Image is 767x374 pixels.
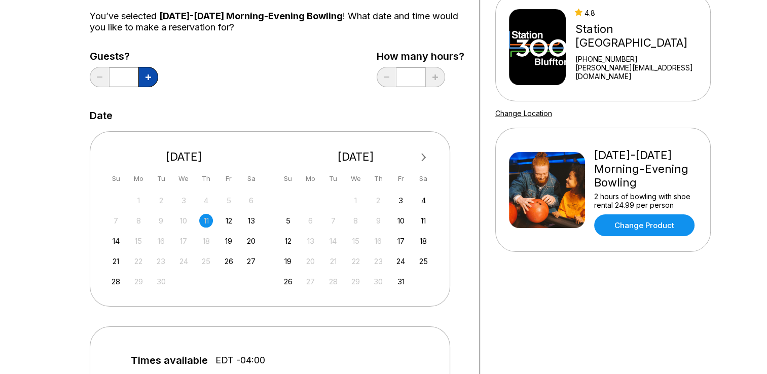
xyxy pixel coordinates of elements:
[154,194,168,207] div: Not available Tuesday, September 2nd, 2025
[199,194,213,207] div: Not available Thursday, September 4th, 2025
[244,254,258,268] div: Choose Saturday, September 27th, 2025
[394,172,408,185] div: Fr
[349,194,362,207] div: Not available Wednesday, October 1st, 2025
[326,254,340,268] div: Not available Tuesday, October 21st, 2025
[349,254,362,268] div: Not available Wednesday, October 22nd, 2025
[132,234,145,248] div: Not available Monday, September 15th, 2025
[222,194,236,207] div: Not available Friday, September 5th, 2025
[417,172,430,185] div: Sa
[304,172,317,185] div: Mo
[109,172,123,185] div: Su
[177,254,191,268] div: Not available Wednesday, September 24th, 2025
[326,275,340,288] div: Not available Tuesday, October 28th, 2025
[109,214,123,228] div: Not available Sunday, September 7th, 2025
[372,172,385,185] div: Th
[372,275,385,288] div: Not available Thursday, October 30th, 2025
[509,9,566,85] img: Station 300 Bluffton
[417,234,430,248] div: Choose Saturday, October 18th, 2025
[159,11,343,21] span: [DATE]-[DATE] Morning-Evening Bowling
[90,51,158,62] label: Guests?
[154,214,168,228] div: Not available Tuesday, September 9th, 2025
[132,275,145,288] div: Not available Monday, September 29th, 2025
[132,194,145,207] div: Not available Monday, September 1st, 2025
[281,254,295,268] div: Choose Sunday, October 19th, 2025
[244,194,258,207] div: Not available Saturday, September 6th, 2025
[280,193,432,288] div: month 2025-10
[154,275,168,288] div: Not available Tuesday, September 30th, 2025
[281,275,295,288] div: Choose Sunday, October 26th, 2025
[394,194,408,207] div: Choose Friday, October 3rd, 2025
[222,234,236,248] div: Choose Friday, September 19th, 2025
[394,214,408,228] div: Choose Friday, October 10th, 2025
[304,254,317,268] div: Not available Monday, October 20th, 2025
[90,11,464,33] div: You’ve selected ! What date and time would you like to make a reservation for?
[372,254,385,268] div: Not available Thursday, October 23rd, 2025
[349,214,362,228] div: Not available Wednesday, October 8th, 2025
[417,254,430,268] div: Choose Saturday, October 25th, 2025
[304,214,317,228] div: Not available Monday, October 6th, 2025
[215,355,265,366] span: EDT -04:00
[244,214,258,228] div: Choose Saturday, September 13th, 2025
[394,254,408,268] div: Choose Friday, October 24th, 2025
[594,192,697,209] div: 2 hours of bowling with shoe rental 24.99 per person
[575,9,706,17] div: 4.8
[109,254,123,268] div: Choose Sunday, September 21st, 2025
[222,172,236,185] div: Fr
[244,234,258,248] div: Choose Saturday, September 20th, 2025
[199,234,213,248] div: Not available Thursday, September 18th, 2025
[154,172,168,185] div: Tu
[199,172,213,185] div: Th
[372,194,385,207] div: Not available Thursday, October 2nd, 2025
[108,193,260,288] div: month 2025-09
[304,275,317,288] div: Not available Monday, October 27th, 2025
[109,275,123,288] div: Choose Sunday, September 28th, 2025
[222,214,236,228] div: Choose Friday, September 12th, 2025
[377,51,464,62] label: How many hours?
[416,149,432,166] button: Next Month
[177,172,191,185] div: We
[349,172,362,185] div: We
[222,254,236,268] div: Choose Friday, September 26th, 2025
[326,214,340,228] div: Not available Tuesday, October 7th, 2025
[594,214,695,236] a: Change Product
[131,355,208,366] span: Times available
[349,234,362,248] div: Not available Wednesday, October 15th, 2025
[281,214,295,228] div: Choose Sunday, October 5th, 2025
[326,172,340,185] div: Tu
[372,214,385,228] div: Not available Thursday, October 9th, 2025
[575,63,706,81] a: [PERSON_NAME][EMAIL_ADDRESS][DOMAIN_NAME]
[154,234,168,248] div: Not available Tuesday, September 16th, 2025
[199,254,213,268] div: Not available Thursday, September 25th, 2025
[575,55,706,63] div: [PHONE_NUMBER]
[109,234,123,248] div: Choose Sunday, September 14th, 2025
[304,234,317,248] div: Not available Monday, October 13th, 2025
[90,110,113,121] label: Date
[281,234,295,248] div: Choose Sunday, October 12th, 2025
[349,275,362,288] div: Not available Wednesday, October 29th, 2025
[177,234,191,248] div: Not available Wednesday, September 17th, 2025
[394,234,408,248] div: Choose Friday, October 17th, 2025
[177,194,191,207] div: Not available Wednesday, September 3rd, 2025
[281,172,295,185] div: Su
[594,148,697,190] div: [DATE]-[DATE] Morning-Evening Bowling
[132,172,145,185] div: Mo
[177,214,191,228] div: Not available Wednesday, September 10th, 2025
[326,234,340,248] div: Not available Tuesday, October 14th, 2025
[509,152,585,228] img: Friday-Sunday Morning-Evening Bowling
[105,150,263,164] div: [DATE]
[495,109,552,118] a: Change Location
[277,150,434,164] div: [DATE]
[132,254,145,268] div: Not available Monday, September 22nd, 2025
[417,214,430,228] div: Choose Saturday, October 11th, 2025
[132,214,145,228] div: Not available Monday, September 8th, 2025
[394,275,408,288] div: Choose Friday, October 31st, 2025
[199,214,213,228] div: Not available Thursday, September 11th, 2025
[575,22,706,50] div: Station [GEOGRAPHIC_DATA]
[154,254,168,268] div: Not available Tuesday, September 23rd, 2025
[244,172,258,185] div: Sa
[417,194,430,207] div: Choose Saturday, October 4th, 2025
[372,234,385,248] div: Not available Thursday, October 16th, 2025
